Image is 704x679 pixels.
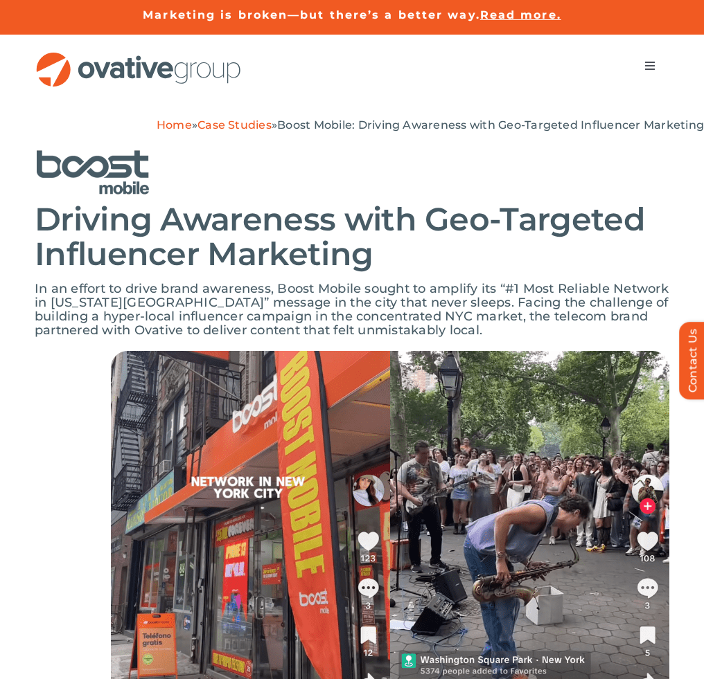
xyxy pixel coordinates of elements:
[35,199,645,273] span: Driving Awareness with Geo-Targeted Influencer Marketing
[35,51,243,64] a: OG_Full_horizontal_RGB
[197,118,272,132] a: Case Studies
[143,8,480,21] a: Marketing is broken—but there’s a better way.
[157,118,704,132] span: » »
[157,118,192,132] a: Home
[35,281,669,338] span: In an effort to drive brand awareness, Boost Mobile sought to amplify its “#1 Most Reliable Netwo...
[480,8,561,21] a: Read more.
[277,118,704,132] span: Boost Mobile: Driving Awareness with Geo-Targeted Influencer Marketing
[631,52,669,80] nav: Menu
[35,150,195,195] img: Boost Mobile (1)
